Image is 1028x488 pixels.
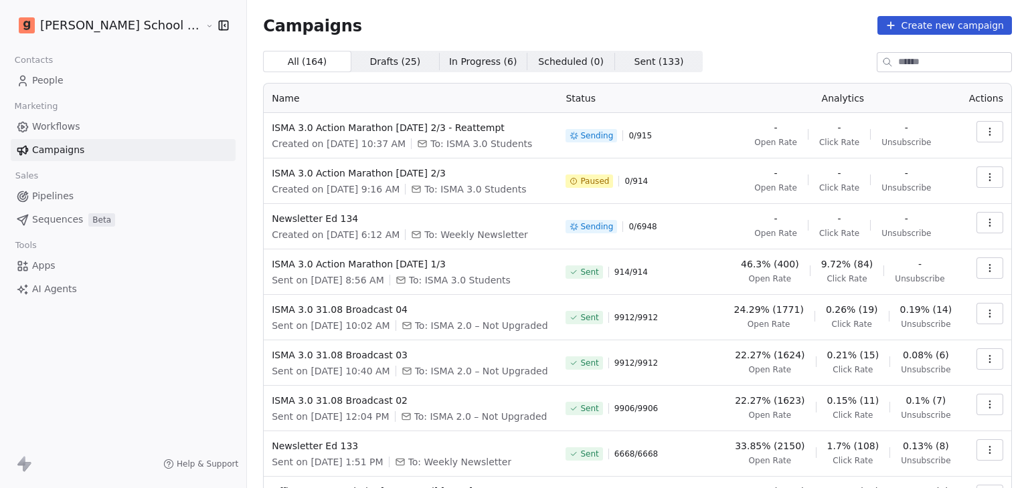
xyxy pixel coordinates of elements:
[11,139,236,161] a: Campaigns
[580,403,598,414] span: Sent
[833,410,873,420] span: Click Rate
[838,121,841,134] span: -
[580,221,613,232] span: Sending
[9,50,59,70] span: Contacts
[272,182,400,196] span: Created on [DATE] 9:16 AM
[749,364,792,375] span: Open Rate
[272,166,549,180] span: ISMA 3.0 Action Marathon [DATE] 2/3
[614,267,648,277] span: 914 / 914
[877,16,1012,35] button: Create new campaign
[749,273,792,284] span: Open Rate
[11,116,236,138] a: Workflows
[11,255,236,277] a: Apps
[819,182,859,193] span: Click Rate
[833,455,873,466] span: Click Rate
[881,228,931,239] span: Unsubscribe
[11,209,236,231] a: SequencesBeta
[624,176,648,187] span: 0 / 914
[414,410,547,423] span: To: ISMA 2.0 – Not Upgraded
[748,319,790,330] span: Open Rate
[32,259,56,273] span: Apps
[272,439,549,453] span: Newsletter Ed 133
[263,16,362,35] span: Campaigns
[424,182,526,196] span: To: ISMA 3.0 Students
[901,410,950,420] span: Unsubscribe
[272,137,406,150] span: Created on [DATE] 10:37 AM
[272,319,390,332] span: Sent on [DATE] 10:02 AM
[827,394,879,407] span: 0.15% (11)
[32,213,83,227] span: Sequences
[749,410,792,420] span: Open Rate
[449,55,517,69] span: In Progress ( 6 )
[634,55,684,69] span: Sent ( 133 )
[558,84,725,113] th: Status
[40,17,202,34] span: [PERSON_NAME] School of Finance LLP
[424,228,528,241] span: To: Weekly Newsletter
[16,14,195,37] button: [PERSON_NAME] School of Finance LLP
[628,130,652,141] span: 0 / 915
[580,449,598,459] span: Sent
[272,455,383,469] span: Sent on [DATE] 1:51 PM
[369,55,420,69] span: Drafts ( 25 )
[900,303,952,316] span: 0.19% (14)
[901,455,950,466] span: Unsubscribe
[272,228,400,241] span: Created on [DATE] 6:12 AM
[272,212,549,225] span: Newsletter Ed 134
[272,273,384,287] span: Sent on [DATE] 8:56 AM
[735,348,804,362] span: 22.27% (1624)
[11,185,236,207] a: Pipelines
[905,121,908,134] span: -
[415,364,548,378] span: To: ISMA 2.0 – Not Upgraded
[430,137,532,150] span: To: ISMA 3.0 Students
[819,228,859,239] span: Click Rate
[741,257,799,271] span: 46.3% (400)
[774,212,778,225] span: -
[749,455,792,466] span: Open Rate
[580,130,613,141] span: Sending
[735,439,804,453] span: 33.85% (2150)
[272,410,389,423] span: Sent on [DATE] 12:04 PM
[906,394,946,407] span: 0.1% (7)
[614,312,658,323] span: 9912 / 9912
[838,166,841,180] span: -
[821,257,873,271] span: 9.72% (84)
[827,348,879,362] span: 0.21% (15)
[734,303,804,316] span: 24.29% (1771)
[9,96,64,116] span: Marketing
[754,228,797,239] span: Open Rate
[272,348,549,362] span: ISMA 3.0 31.08 Broadcast 03
[9,166,44,186] span: Sales
[614,449,658,459] span: 6668 / 6668
[580,358,598,368] span: Sent
[32,189,74,203] span: Pipelines
[272,257,549,271] span: ISMA 3.0 Action Marathon [DATE] 1/3
[901,319,950,330] span: Unsubscribe
[735,394,804,407] span: 22.27% (1623)
[754,137,797,148] span: Open Rate
[580,176,609,187] span: Paused
[960,84,1011,113] th: Actions
[826,303,878,316] span: 0.26% (19)
[11,70,236,92] a: People
[264,84,558,113] th: Name
[272,394,549,407] span: ISMA 3.0 31.08 Broadcast 02
[905,166,908,180] span: -
[832,319,872,330] span: Click Rate
[415,319,548,332] span: To: ISMA 2.0 – Not Upgraded
[881,137,931,148] span: Unsubscribe
[614,358,658,368] span: 9912 / 9912
[272,121,549,134] span: ISMA 3.0 Action Marathon [DATE] 2/3 - Reattempt
[614,403,658,414] span: 9906 / 9906
[408,455,512,469] span: To: Weekly Newsletter
[580,267,598,277] span: Sent
[9,235,42,255] span: Tools
[819,137,859,148] span: Click Rate
[901,364,950,375] span: Unsubscribe
[905,212,908,225] span: -
[881,182,931,193] span: Unsubscribe
[754,182,797,193] span: Open Rate
[833,364,873,375] span: Click Rate
[903,348,949,362] span: 0.08% (6)
[32,282,77,296] span: AI Agents
[774,166,778,180] span: -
